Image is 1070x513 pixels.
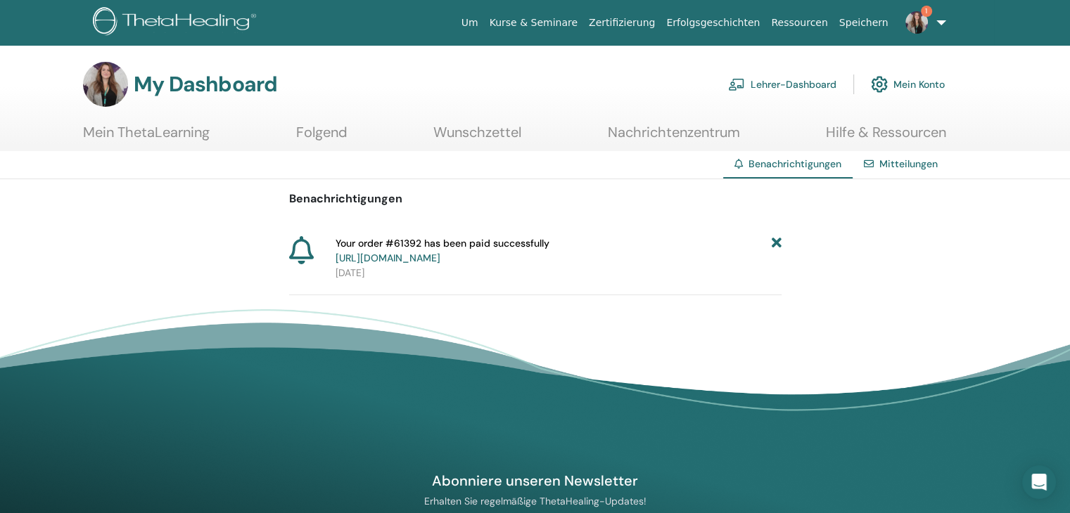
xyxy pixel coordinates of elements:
img: chalkboard-teacher.svg [728,78,745,91]
a: Hilfe & Ressourcen [826,124,946,151]
img: default.jpg [83,62,128,107]
a: Nachrichtenzentrum [608,124,740,151]
a: Lehrer-Dashboard [728,69,836,100]
span: Your order #61392 has been paid successfully [336,236,549,266]
span: Benachrichtigungen [749,157,841,170]
h4: Abonniere unseren Newsletter [373,472,698,490]
a: Mitteilungen [879,157,938,170]
a: Zertifizierung [583,10,661,36]
a: Folgend [296,124,348,151]
a: [URL][DOMAIN_NAME] [336,252,440,264]
a: Erfolgsgeschichten [661,10,765,36]
a: Mein Konto [871,69,945,100]
a: Kurse & Seminare [484,10,583,36]
h3: My Dashboard [134,72,277,97]
p: Erhalten Sie regelmäßige ThetaHealing-Updates! [373,495,698,507]
div: Open Intercom Messenger [1022,465,1056,499]
a: Wunschzettel [433,124,521,151]
a: Speichern [834,10,894,36]
img: default.jpg [905,11,928,34]
a: Mein ThetaLearning [83,124,210,151]
img: cog.svg [871,72,888,96]
img: logo.png [93,7,261,39]
a: Ressourcen [765,10,833,36]
p: [DATE] [336,266,782,280]
a: Um [456,10,484,36]
p: Benachrichtigungen [289,190,782,207]
span: 1 [921,6,932,17]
